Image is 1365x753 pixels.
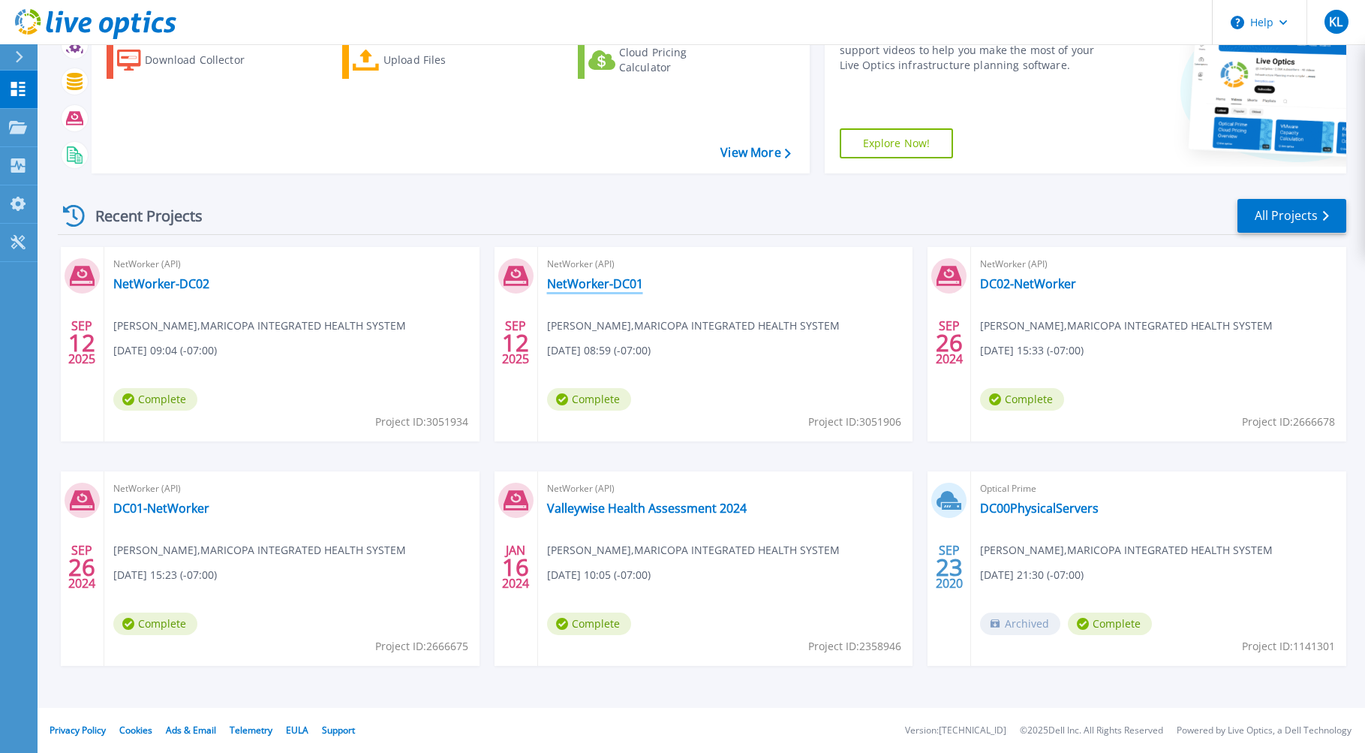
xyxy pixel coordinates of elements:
span: NetWorker (API) [547,256,904,273]
span: [PERSON_NAME] , MARICOPA INTEGRATED HEALTH SYSTEM [113,318,406,334]
span: NetWorker (API) [113,256,471,273]
span: Archived [980,613,1060,635]
span: [PERSON_NAME] , MARICOPA INTEGRATED HEALTH SYSTEM [980,542,1273,559]
span: Project ID: 1141301 [1242,638,1335,655]
span: Project ID: 3051906 [808,414,901,430]
div: Upload Files [383,45,504,75]
span: [PERSON_NAME] , MARICOPA INTEGRATED HEALTH SYSTEM [547,318,840,334]
li: Version: [TECHNICAL_ID] [905,726,1006,736]
a: View More [720,146,790,160]
a: NetWorker-DC02 [113,276,209,291]
a: Support [322,724,355,736]
li: © 2025 Dell Inc. All Rights Reserved [1020,726,1163,736]
span: [DATE] 08:59 (-07:00) [547,342,651,359]
span: [DATE] 15:33 (-07:00) [980,342,1084,359]
div: Recent Projects [58,197,223,234]
span: Complete [113,613,197,635]
span: [DATE] 21:30 (-07:00) [980,567,1084,583]
a: Cookies [119,724,152,736]
span: 23 [936,561,963,574]
div: Cloud Pricing Calculator [619,45,739,75]
span: NetWorker (API) [113,480,471,497]
span: Complete [113,388,197,411]
span: 12 [68,336,95,349]
a: Upload Files [342,41,510,79]
span: Project ID: 3051934 [375,414,468,430]
li: Powered by Live Optics, a Dell Technology [1177,726,1351,736]
a: EULA [286,724,308,736]
span: NetWorker (API) [547,480,904,497]
span: [DATE] 15:23 (-07:00) [113,567,217,583]
span: 12 [502,336,529,349]
div: SEP 2020 [935,540,964,595]
a: Telemetry [230,724,272,736]
span: NetWorker (API) [980,256,1337,273]
span: Complete [547,388,631,411]
div: SEP 2024 [935,315,964,370]
span: Project ID: 2666678 [1242,414,1335,430]
div: Download Collector [145,45,265,75]
a: DC00PhysicalServers [980,501,1099,516]
span: Project ID: 2358946 [808,638,901,655]
a: Ads & Email [166,724,216,736]
span: [DATE] 10:05 (-07:00) [547,567,651,583]
a: Privacy Policy [50,724,106,736]
span: 26 [68,561,95,574]
span: Complete [1068,613,1152,635]
span: Complete [547,613,631,635]
span: KL [1329,16,1342,28]
div: SEP 2025 [501,315,530,370]
span: 16 [502,561,529,574]
span: Project ID: 2666675 [375,638,468,655]
div: SEP 2025 [68,315,96,370]
a: Valleywise Health Assessment 2024 [547,501,747,516]
a: Explore Now! [840,128,954,158]
div: JAN 2024 [501,540,530,595]
a: All Projects [1237,199,1346,233]
a: NetWorker-DC01 [547,276,643,291]
span: Optical Prime [980,480,1337,497]
span: [DATE] 09:04 (-07:00) [113,342,217,359]
a: Cloud Pricing Calculator [578,41,745,79]
span: Complete [980,388,1064,411]
span: [PERSON_NAME] , MARICOPA INTEGRATED HEALTH SYSTEM [547,542,840,559]
a: DC02-NetWorker [980,276,1076,291]
a: Download Collector [107,41,274,79]
div: SEP 2024 [68,540,96,595]
span: [PERSON_NAME] , MARICOPA INTEGRATED HEALTH SYSTEM [980,318,1273,334]
div: Find tutorials, instructional guides and other support videos to help you make the most of your L... [840,28,1105,73]
a: DC01-NetWorker [113,501,209,516]
span: 26 [936,336,963,349]
span: [PERSON_NAME] , MARICOPA INTEGRATED HEALTH SYSTEM [113,542,406,559]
